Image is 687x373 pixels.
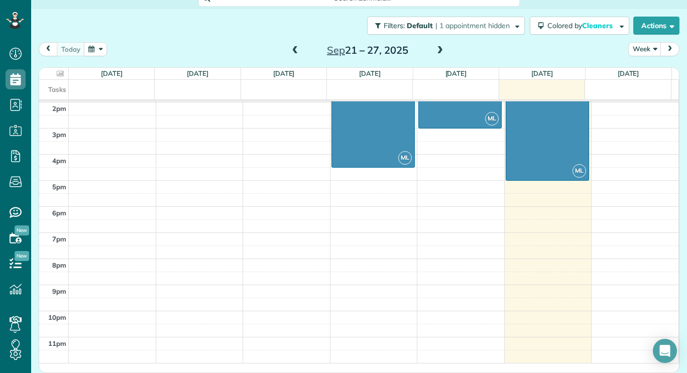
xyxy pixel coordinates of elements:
[547,21,616,30] span: Colored by
[572,164,586,178] span: ML
[633,17,679,35] button: Actions
[530,17,629,35] button: Colored byCleaners
[52,261,66,269] span: 8pm
[57,42,85,56] button: today
[39,42,58,56] button: prev
[359,69,381,77] a: [DATE]
[52,287,66,295] span: 9pm
[52,131,66,139] span: 3pm
[327,44,345,56] span: Sep
[305,45,430,56] h2: 21 – 27, 2025
[485,112,499,126] span: ML
[187,69,208,77] a: [DATE]
[582,21,614,30] span: Cleaners
[48,313,66,321] span: 10pm
[52,209,66,217] span: 6pm
[15,251,29,261] span: New
[445,69,467,77] a: [DATE]
[52,157,66,165] span: 4pm
[48,339,66,347] span: 11pm
[15,225,29,235] span: New
[48,85,66,93] span: Tasks
[101,69,123,77] a: [DATE]
[52,235,66,243] span: 7pm
[660,42,679,56] button: next
[384,21,405,30] span: Filters:
[367,17,525,35] button: Filters: Default | 1 appointment hidden
[628,42,661,56] button: Week
[362,17,525,35] a: Filters: Default | 1 appointment hidden
[52,183,66,191] span: 5pm
[52,104,66,112] span: 2pm
[407,21,433,30] span: Default
[398,151,412,165] span: ML
[435,21,510,30] span: | 1 appointment hidden
[273,69,295,77] a: [DATE]
[531,69,553,77] a: [DATE]
[653,339,677,363] div: Open Intercom Messenger
[618,69,639,77] a: [DATE]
